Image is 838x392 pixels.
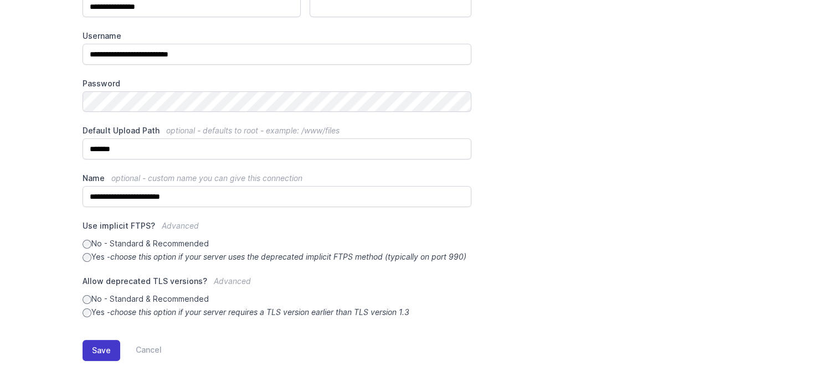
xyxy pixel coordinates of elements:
[120,340,162,361] a: Cancel
[783,337,825,379] iframe: Drift Widget Chat Controller
[83,276,472,293] label: Allow deprecated TLS versions?
[110,307,409,317] i: choose this option if your server requires a TLS version earlier than TLS version 1.3
[83,295,91,304] input: No - Standard & Recommended
[83,30,472,42] label: Username
[83,251,472,262] label: Yes -
[83,253,91,262] input: Yes -choose this option if your server uses the deprecated implicit FTPS method (typically on por...
[83,308,91,317] input: Yes -choose this option if your server requires a TLS version earlier than TLS version 1.3
[83,238,472,249] label: No - Standard & Recommended
[83,220,472,238] label: Use implicit FTPS?
[162,221,199,230] span: Advanced
[214,276,251,286] span: Advanced
[83,307,472,318] label: Yes -
[83,240,91,249] input: No - Standard & Recommended
[83,340,120,361] button: Save
[166,126,340,135] span: optional - defaults to root - example: /www/files
[83,125,472,136] label: Default Upload Path
[83,173,472,184] label: Name
[83,293,472,305] label: No - Standard & Recommended
[83,78,472,89] label: Password
[110,252,466,261] i: choose this option if your server uses the deprecated implicit FTPS method (typically on port 990)
[111,173,302,183] span: optional - custom name you can give this connection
